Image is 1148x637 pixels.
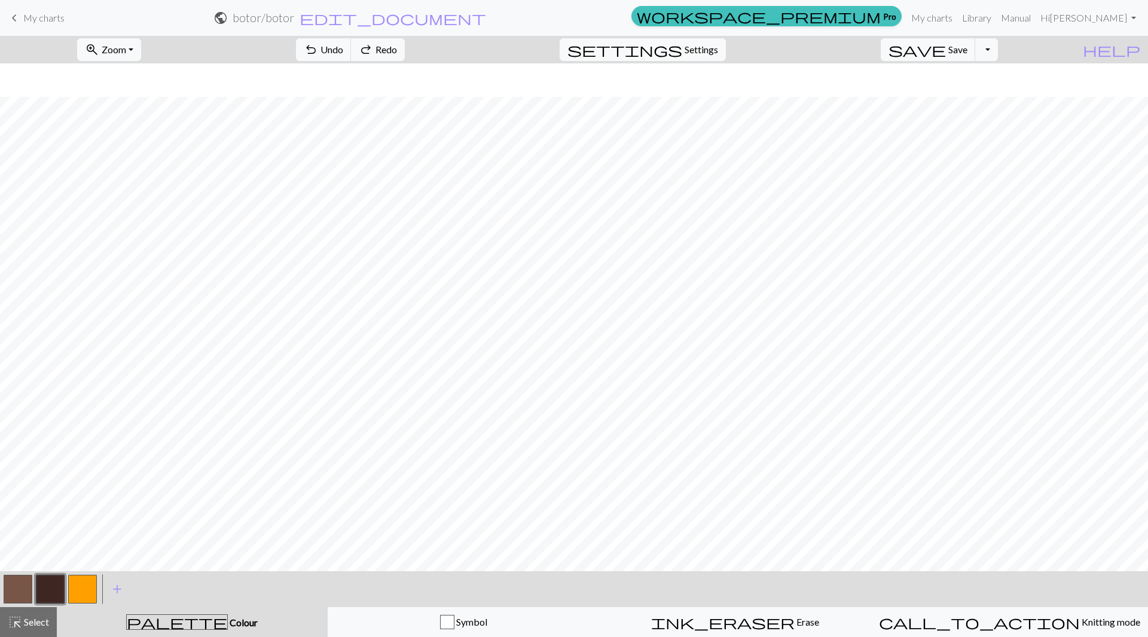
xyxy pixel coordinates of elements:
a: Library [957,6,996,30]
span: save [889,41,946,58]
span: Save [948,44,967,55]
span: Settings [685,42,718,57]
span: ink_eraser [651,614,795,630]
span: Zoom [102,44,126,55]
button: Redo [351,38,405,61]
span: settings [567,41,682,58]
a: Pro [631,6,902,26]
button: Erase [599,607,871,637]
span: help [1083,41,1140,58]
button: SettingsSettings [560,38,726,61]
span: Redo [375,44,397,55]
span: undo [304,41,318,58]
button: Undo [296,38,352,61]
span: redo [359,41,373,58]
i: Settings [567,42,682,57]
span: workspace_premium [637,8,881,25]
span: edit_document [300,10,486,26]
span: Colour [228,617,258,628]
h2: botor / botor [233,11,294,25]
button: Colour [57,607,328,637]
span: Select [22,616,49,627]
span: Erase [795,616,819,627]
a: My charts [906,6,957,30]
span: Knitting mode [1080,616,1140,627]
span: zoom_in [85,41,99,58]
span: highlight_alt [8,614,22,630]
span: add [110,581,124,598]
span: My charts [23,12,65,23]
button: Symbol [328,607,600,637]
span: public [213,10,228,26]
a: Hi[PERSON_NAME] [1036,6,1141,30]
span: Symbol [454,616,487,627]
button: Save [881,38,976,61]
span: palette [127,614,227,630]
a: My charts [7,8,65,28]
button: Knitting mode [871,607,1148,637]
span: keyboard_arrow_left [7,10,22,26]
button: Zoom [77,38,141,61]
a: Manual [996,6,1036,30]
span: Undo [320,44,343,55]
span: call_to_action [879,614,1080,630]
